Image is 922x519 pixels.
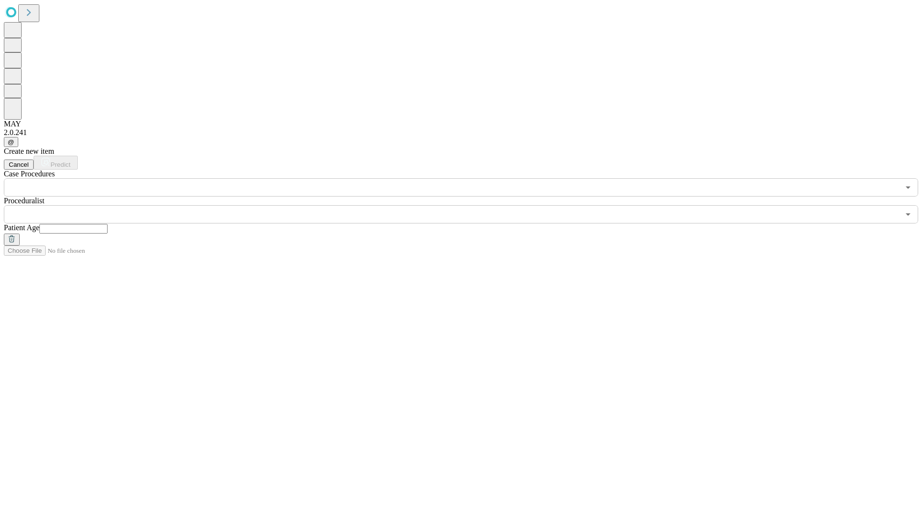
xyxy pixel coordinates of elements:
[4,197,44,205] span: Proceduralist
[4,128,918,137] div: 2.0.241
[901,208,915,221] button: Open
[4,120,918,128] div: MAY
[34,156,78,170] button: Predict
[9,161,29,168] span: Cancel
[4,170,55,178] span: Scheduled Procedure
[4,223,39,232] span: Patient Age
[901,181,915,194] button: Open
[50,161,70,168] span: Predict
[4,160,34,170] button: Cancel
[4,147,54,155] span: Create new item
[8,138,14,146] span: @
[4,137,18,147] button: @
